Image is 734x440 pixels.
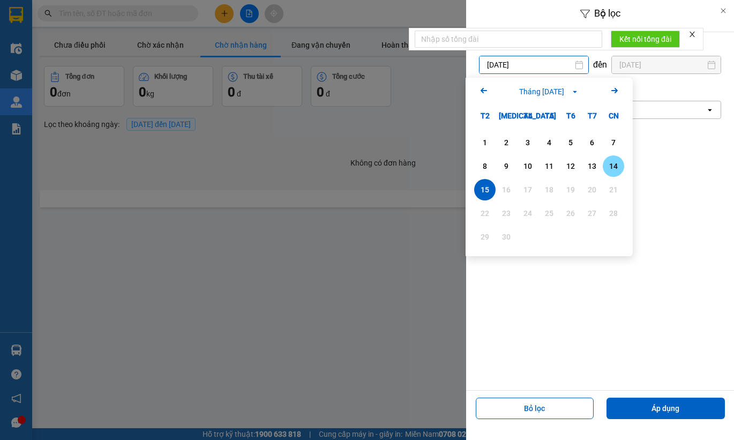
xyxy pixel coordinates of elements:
div: Choose Chủ Nhật, tháng 09 14 2025. It's available. [603,155,624,177]
div: Choose Thứ Hai, tháng 09 1 2025. It's available. [474,132,496,153]
div: Choose Thứ Bảy, tháng 09 6 2025. It's available. [581,132,603,153]
button: Tháng [DATE] [516,86,582,98]
div: 10 [520,160,535,173]
div: 29 [477,230,492,243]
div: 1 [477,136,492,149]
div: Not available. Thứ Tư, tháng 09 24 2025. [517,203,538,224]
div: 6 [585,136,600,149]
div: Not available. Thứ Năm, tháng 09 18 2025. [538,179,560,200]
div: T7 [581,105,603,126]
div: Calendar. [466,78,633,256]
div: 25 [542,207,557,220]
div: 15 [477,183,492,196]
div: 28 [606,207,621,220]
div: Choose Thứ Năm, tháng 09 11 2025. It's available. [538,155,560,177]
div: 12 [563,160,578,173]
div: Not available. Thứ Tư, tháng 09 17 2025. [517,179,538,200]
div: Choose Thứ Sáu, tháng 09 12 2025. It's available. [560,155,581,177]
div: 19 [563,183,578,196]
div: Not available. Thứ Bảy, tháng 09 20 2025. [581,179,603,200]
button: Bỏ lọc [476,398,594,419]
svg: Arrow Right [608,84,621,97]
input: Select a date. [612,56,721,73]
div: 26 [563,207,578,220]
button: Next month. [608,84,621,99]
span: Kết nối tổng đài [619,33,671,45]
div: 16 [499,183,514,196]
div: 3 [520,136,535,149]
div: Choose Thứ Ba, tháng 09 9 2025. It's available. [496,155,517,177]
div: 22 [477,207,492,220]
div: Choose Thứ Tư, tháng 09 10 2025. It's available. [517,155,538,177]
div: Choose Thứ Sáu, tháng 09 5 2025. It's available. [560,132,581,153]
div: Not available. Thứ Sáu, tháng 09 19 2025. [560,179,581,200]
svg: Arrow Left [477,84,490,97]
div: 11 [542,160,557,173]
div: 4 [542,136,557,149]
div: 8 [477,160,492,173]
div: 24 [520,207,535,220]
div: Choose Thứ Bảy, tháng 09 13 2025. It's available. [581,155,603,177]
div: 23 [499,207,514,220]
div: T2 [474,105,496,126]
div: 14 [606,160,621,173]
div: 5 [563,136,578,149]
span: close [688,31,696,38]
div: 13 [585,160,600,173]
div: Not available. Thứ Sáu, tháng 09 26 2025. [560,203,581,224]
div: 9 [499,160,514,173]
div: T5 [538,105,560,126]
div: Not available. Thứ Hai, tháng 09 22 2025. [474,203,496,224]
div: 20 [585,183,600,196]
div: 17 [520,183,535,196]
div: Choose Chủ Nhật, tháng 09 7 2025. It's available. [603,132,624,153]
div: [MEDICAL_DATA] [496,105,517,126]
div: Choose Thứ Hai, tháng 09 8 2025. It's available. [474,155,496,177]
div: Not available. Chủ Nhật, tháng 09 21 2025. [603,179,624,200]
div: Not available. Thứ Ba, tháng 09 16 2025. [496,179,517,200]
span: Bộ lọc [594,8,620,19]
button: Kết nối tổng đài [611,31,680,48]
div: T4 [517,105,538,126]
div: Choose Thứ Ba, tháng 09 2 2025. It's available. [496,132,517,153]
div: 30 [499,230,514,243]
div: Selected. Thứ Hai, tháng 09 15 2025. It's available. [474,179,496,200]
button: Previous month. [477,84,490,99]
div: 21 [606,183,621,196]
div: Choose Thứ Năm, tháng 09 4 2025. It's available. [538,132,560,153]
div: Not available. Thứ Ba, tháng 09 23 2025. [496,203,517,224]
div: Not available. Thứ Ba, tháng 09 30 2025. [496,226,517,248]
div: Not available. Chủ Nhật, tháng 09 28 2025. [603,203,624,224]
button: Áp dụng [606,398,725,419]
div: 18 [542,183,557,196]
div: 27 [585,207,600,220]
div: 2 [499,136,514,149]
div: đến [589,59,611,70]
div: Not available. Thứ Hai, tháng 09 29 2025. [474,226,496,248]
div: Choose Thứ Tư, tháng 09 3 2025. It's available. [517,132,538,153]
input: Select a date. [480,56,588,73]
div: Not available. Thứ Bảy, tháng 09 27 2025. [581,203,603,224]
input: Nhập số tổng đài [415,31,602,48]
div: CN [603,105,624,126]
div: 7 [606,136,621,149]
div: T6 [560,105,581,126]
svg: open [706,106,714,114]
div: Not available. Thứ Năm, tháng 09 25 2025. [538,203,560,224]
